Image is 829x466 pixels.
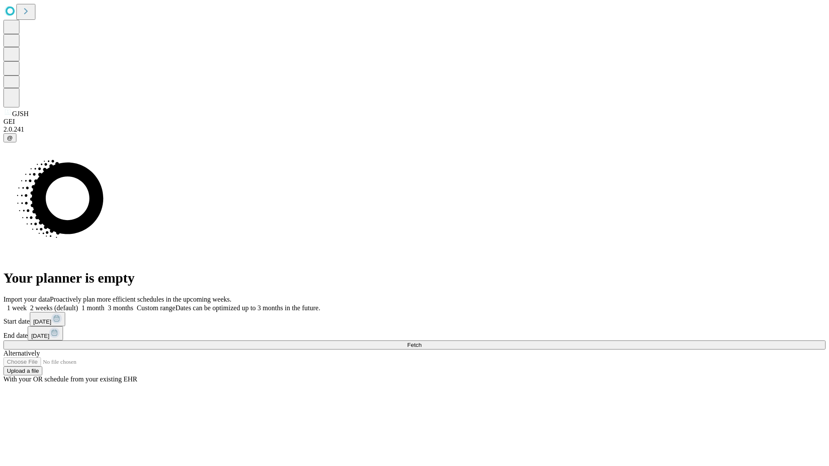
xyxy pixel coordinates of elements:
button: @ [3,133,16,142]
span: Fetch [407,342,421,348]
span: Proactively plan more efficient schedules in the upcoming weeks. [50,296,231,303]
span: Dates can be optimized up to 3 months in the future. [175,304,320,312]
span: @ [7,135,13,141]
span: 1 week [7,304,27,312]
span: 3 months [108,304,133,312]
span: [DATE] [31,333,49,339]
button: Fetch [3,340,826,349]
span: Alternatively [3,349,40,357]
span: GJSH [12,110,28,117]
span: Custom range [137,304,175,312]
h1: Your planner is empty [3,270,826,286]
div: End date [3,326,826,340]
div: 2.0.241 [3,126,826,133]
button: Upload a file [3,366,42,375]
div: GEI [3,118,826,126]
span: With your OR schedule from your existing EHR [3,375,137,383]
button: [DATE] [30,312,65,326]
span: Import your data [3,296,50,303]
span: 2 weeks (default) [30,304,78,312]
span: [DATE] [33,318,51,325]
span: 1 month [82,304,104,312]
div: Start date [3,312,826,326]
button: [DATE] [28,326,63,340]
